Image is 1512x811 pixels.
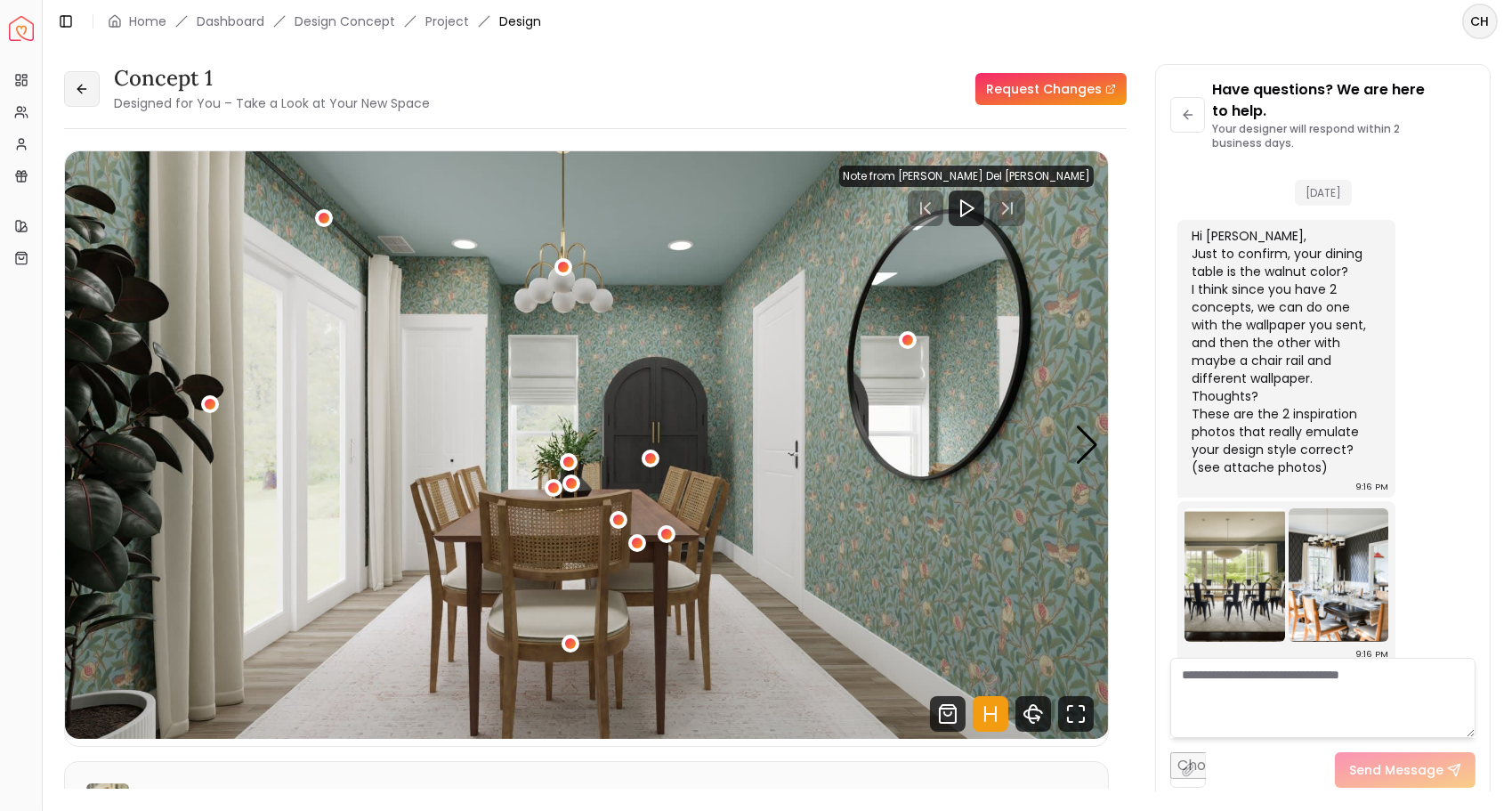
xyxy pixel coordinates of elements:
div: 3 / 4 [65,151,1109,739]
div: 9:16 PM [1355,645,1388,663]
svg: Hotspots Toggle [973,696,1008,732]
h3: Concept 1 [114,64,430,93]
li: Design Concept [295,12,395,30]
img: Chat Image [1289,508,1389,642]
div: Note from [PERSON_NAME] Del [PERSON_NAME] [839,166,1094,187]
img: Design Render 3 [65,151,1109,739]
svg: Shop Products from this design [930,696,966,732]
button: CH [1462,4,1498,39]
p: Have questions? We are here to help. [1212,79,1476,122]
span: CH [1464,5,1496,37]
nav: breadcrumb [108,12,541,30]
a: Home [129,12,166,30]
span: [DATE] [1295,180,1352,206]
p: Your designer will respond within 2 business days. [1212,122,1476,150]
img: Chat Image [1185,508,1285,642]
a: Project [425,12,469,30]
svg: Play [956,198,977,219]
a: Spacejoy [9,16,34,41]
a: Dashboard [197,12,264,30]
svg: 360 View [1015,696,1051,732]
img: Spacejoy Logo [9,16,34,41]
svg: Fullscreen [1058,696,1094,732]
span: Design [499,12,541,30]
div: Previous slide [74,426,98,465]
div: 9:16 PM [1355,478,1388,496]
div: Carousel [65,151,1108,739]
a: Request Changes [975,73,1127,105]
small: Designed for You – Take a Look at Your New Space [114,94,430,112]
div: Hi [PERSON_NAME], Just to confirm, your dining table is the walnut color? I think since you have ... [1192,227,1378,476]
div: Next slide [1075,426,1099,465]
